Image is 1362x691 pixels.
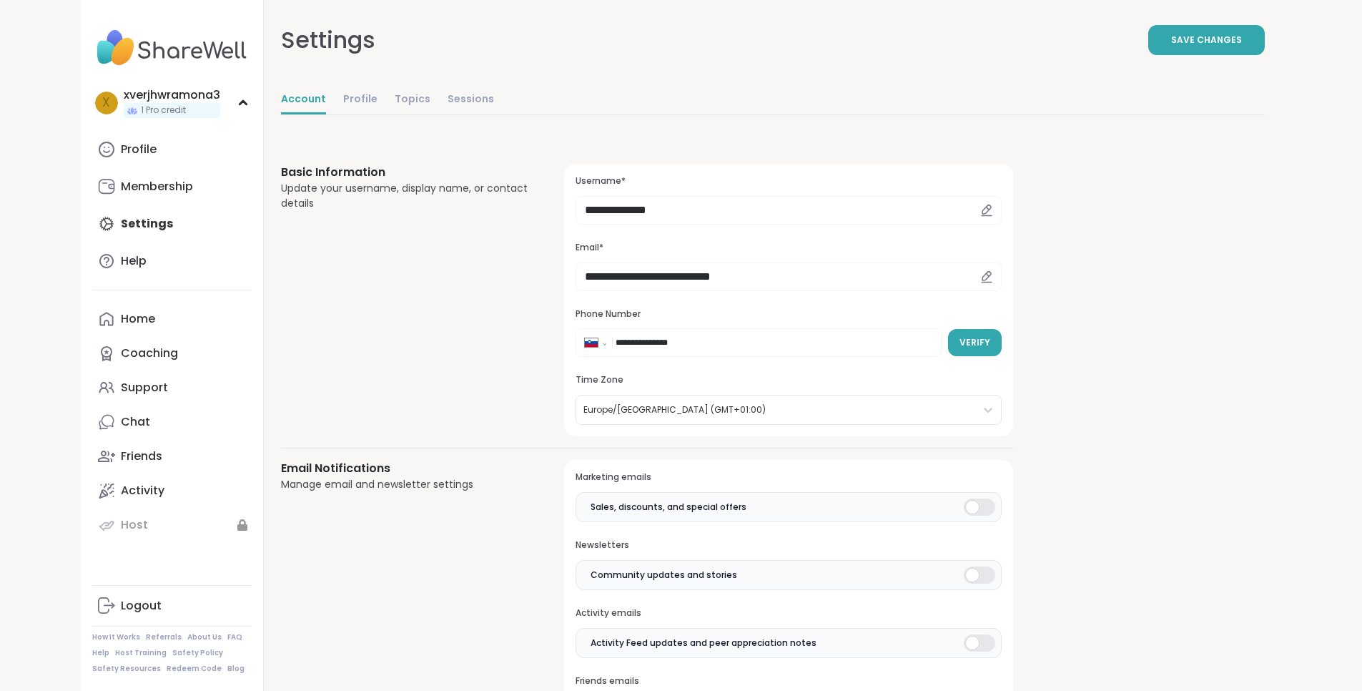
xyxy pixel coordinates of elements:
a: Redeem Code [167,664,222,674]
a: Membership [92,170,252,204]
a: Topics [395,86,430,114]
h3: Friends emails [576,675,1001,687]
a: Host Training [115,648,167,658]
a: Safety Resources [92,664,161,674]
a: Safety Policy [172,648,223,658]
button: Verify [948,329,1002,356]
a: Profile [92,132,252,167]
a: Chat [92,405,252,439]
div: Manage email and newsletter settings [281,477,531,492]
a: Sessions [448,86,494,114]
a: Home [92,302,252,336]
a: Account [281,86,326,114]
h3: Time Zone [576,374,1001,386]
div: Coaching [121,345,178,361]
button: Save Changes [1148,25,1265,55]
span: Activity Feed updates and peer appreciation notes [591,637,816,650]
a: Host [92,508,252,542]
a: Profile [343,86,377,114]
h3: Phone Number [576,308,1001,320]
h3: Username* [576,175,1001,187]
h3: Email Notifications [281,460,531,477]
a: Help [92,244,252,278]
div: Home [121,311,155,327]
a: Friends [92,439,252,474]
a: Help [92,648,109,658]
h3: Email* [576,242,1001,254]
a: Support [92,371,252,405]
img: ShareWell Nav Logo [92,23,252,73]
a: FAQ [227,632,242,642]
a: How It Works [92,632,140,642]
div: Profile [121,142,157,157]
span: Community updates and stories [591,569,737,582]
div: Activity [121,483,164,499]
div: Host [121,517,148,533]
a: Referrals [146,632,182,642]
div: Chat [121,414,150,430]
span: Sales, discounts, and special offers [591,501,746,514]
a: Blog [227,664,245,674]
div: Logout [121,598,162,614]
div: xverjhwramona3 [124,87,220,103]
a: Coaching [92,336,252,371]
h3: Marketing emails [576,471,1001,484]
span: Save Changes [1171,34,1242,46]
span: Verify [959,336,990,349]
h3: Newsletters [576,539,1001,552]
span: 1 Pro credit [141,104,186,117]
div: Help [121,253,147,269]
div: Friends [121,449,162,464]
span: x [102,94,110,112]
div: Support [121,380,168,396]
div: Settings [281,23,375,57]
h3: Activity emails [576,607,1001,619]
div: Update your username, display name, or contact details [281,181,531,211]
a: Activity [92,474,252,508]
h3: Basic Information [281,164,531,181]
div: Membership [121,179,193,195]
a: Logout [92,589,252,623]
a: About Us [187,632,222,642]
